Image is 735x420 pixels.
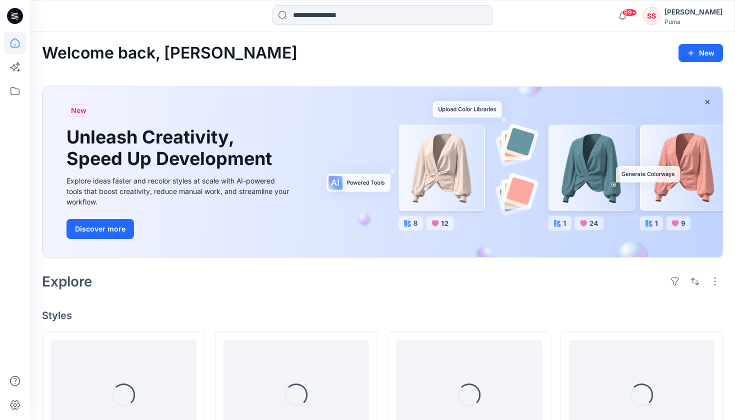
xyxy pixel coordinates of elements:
button: Discover more [66,219,134,239]
div: Puma [664,18,722,25]
div: Explore ideas faster and recolor styles at scale with AI-powered tools that boost creativity, red... [66,175,291,207]
button: New [678,44,723,62]
h2: Explore [42,273,92,289]
h1: Unleash Creativity, Speed Up Development [66,126,276,169]
h2: Welcome back, [PERSON_NAME] [42,44,297,62]
span: New [71,104,86,116]
a: Discover more [66,219,291,239]
span: 99+ [622,8,637,16]
div: [PERSON_NAME] [664,6,722,18]
h4: Styles [42,309,723,321]
div: SS [642,7,660,25]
